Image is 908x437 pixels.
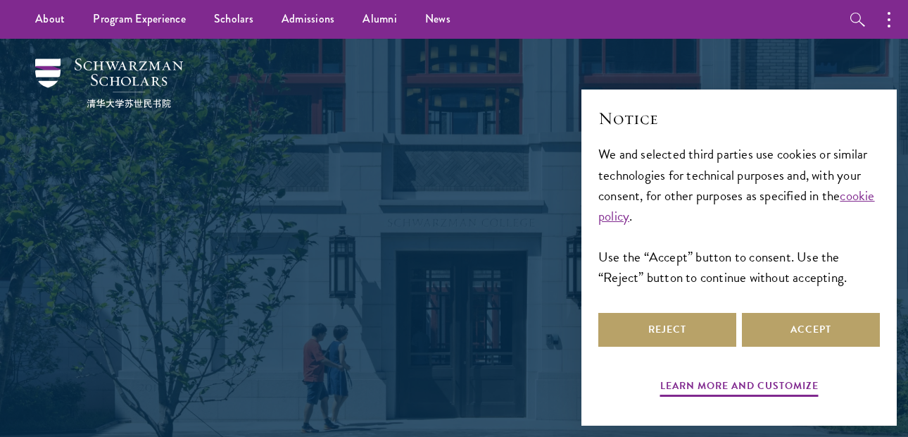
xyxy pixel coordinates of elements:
[35,59,183,108] img: Schwarzman Scholars
[598,313,736,347] button: Reject
[598,185,875,226] a: cookie policy
[742,313,880,347] button: Accept
[660,377,819,399] button: Learn more and customize
[598,106,880,130] h2: Notice
[598,144,880,287] div: We and selected third parties use cookies or similar technologies for technical purposes and, wit...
